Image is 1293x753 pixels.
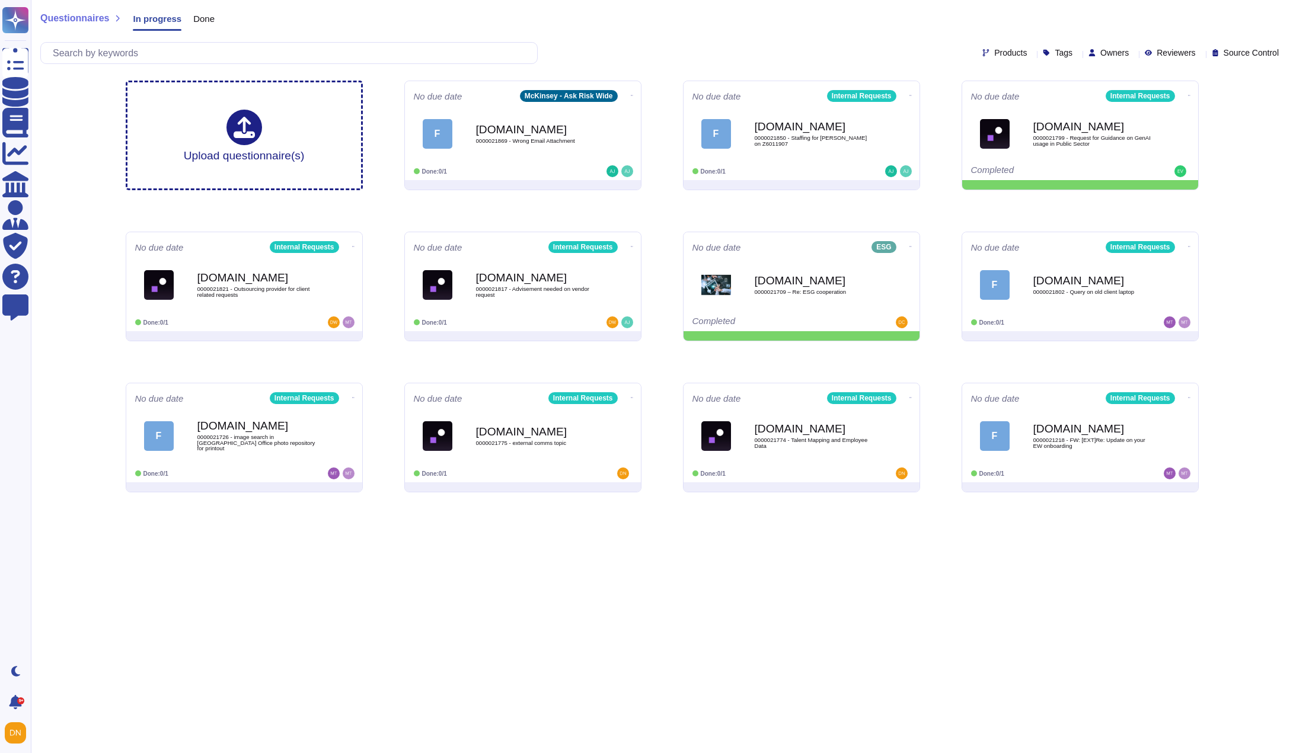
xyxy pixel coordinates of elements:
[135,243,184,252] span: No due date
[423,421,452,451] img: Logo
[701,168,726,175] span: Done: 0/1
[343,316,355,328] img: user
[423,119,452,149] div: F
[422,319,447,326] span: Done: 0/1
[896,316,908,328] img: user
[476,124,595,135] b: [DOMAIN_NAME]
[1033,275,1152,286] b: [DOMAIN_NAME]
[1179,467,1190,479] img: user
[423,270,452,300] img: Logo
[980,421,1010,451] div: F
[971,243,1020,252] span: No due date
[971,92,1020,101] span: No due date
[184,110,305,161] div: Upload questionnaire(s)
[606,165,618,177] img: user
[701,421,731,451] img: Logo
[476,272,595,283] b: [DOMAIN_NAME]
[827,392,896,404] div: Internal Requests
[414,92,462,101] span: No due date
[1174,165,1186,177] img: user
[885,165,897,177] img: user
[1106,392,1175,404] div: Internal Requests
[1164,316,1176,328] img: user
[1033,135,1152,146] span: 0000021799 - Request for Guidance on GenAI usage in Public Sector
[328,467,340,479] img: user
[143,319,168,326] span: Done: 0/1
[621,165,633,177] img: user
[1100,49,1129,57] span: Owners
[994,49,1027,57] span: Products
[476,286,595,297] span: 0000021817 - Advisement needed on vendor request
[422,470,447,477] span: Done: 0/1
[1157,49,1195,57] span: Reviewers
[414,243,462,252] span: No due date
[692,316,838,328] div: Completed
[871,241,896,253] div: ESG
[692,243,741,252] span: No due date
[692,92,741,101] span: No due date
[1033,289,1152,295] span: 0000021802 - Query on old client laptop
[617,467,629,479] img: user
[270,241,339,253] div: Internal Requests
[1179,316,1190,328] img: user
[270,392,339,404] div: Internal Requests
[971,165,1116,177] div: Completed
[476,440,595,446] span: 0000021775 - external comms topic
[971,394,1020,403] span: No due date
[755,423,873,434] b: [DOMAIN_NAME]
[476,138,595,144] span: 0000021869 - Wrong Email Attachment
[133,14,181,23] span: In progress
[701,119,731,149] div: F
[197,286,316,297] span: 0000021821 - Outsourcing provider for client related requests
[755,289,873,295] span: 0000021709 – Re: ESG cooperation
[197,420,316,431] b: [DOMAIN_NAME]
[979,319,1004,326] span: Done: 0/1
[755,135,873,146] span: 0000021850 - Staffing for [PERSON_NAME] on Z6011907
[144,421,174,451] div: F
[896,467,908,479] img: user
[827,90,896,102] div: Internal Requests
[548,392,618,404] div: Internal Requests
[1033,121,1152,132] b: [DOMAIN_NAME]
[17,697,24,704] div: 9+
[1164,467,1176,479] img: user
[135,394,184,403] span: No due date
[980,270,1010,300] div: F
[1106,241,1175,253] div: Internal Requests
[980,119,1010,149] img: Logo
[755,275,873,286] b: [DOMAIN_NAME]
[343,467,355,479] img: user
[1055,49,1072,57] span: Tags
[1033,423,1152,434] b: [DOMAIN_NAME]
[900,165,912,177] img: user
[701,470,726,477] span: Done: 0/1
[197,272,316,283] b: [DOMAIN_NAME]
[422,168,447,175] span: Done: 0/1
[755,121,873,132] b: [DOMAIN_NAME]
[414,394,462,403] span: No due date
[1224,49,1279,57] span: Source Control
[5,722,26,744] img: user
[548,241,618,253] div: Internal Requests
[40,14,109,23] span: Questionnaires
[979,470,1004,477] span: Done: 0/1
[701,270,731,300] img: Logo
[692,394,741,403] span: No due date
[193,14,215,23] span: Done
[476,426,595,437] b: [DOMAIN_NAME]
[197,434,316,451] span: 0000021726 - image search in [GEOGRAPHIC_DATA] Office photo repository for printout
[1106,90,1175,102] div: Internal Requests
[143,470,168,477] span: Done: 0/1
[2,720,34,746] button: user
[1033,437,1152,448] span: 0000021218 - FW: [EXT]Re: Update on your EW onboarding
[144,270,174,300] img: Logo
[755,437,873,448] span: 0000021774 - Talent Mapping and Employee Data
[47,43,537,63] input: Search by keywords
[606,316,618,328] img: user
[621,316,633,328] img: user
[328,316,340,328] img: user
[520,90,618,102] div: McKinsey - Ask Risk Wide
